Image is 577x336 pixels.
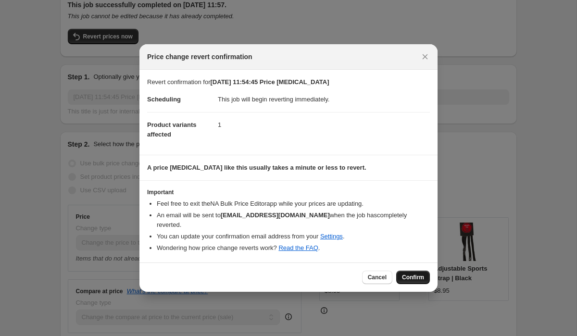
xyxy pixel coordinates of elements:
a: Read the FAQ [278,244,318,251]
p: Revert confirmation for [147,77,430,87]
li: An email will be sent to when the job has completely reverted . [157,211,430,230]
dd: 1 [218,112,430,137]
li: Feel free to exit the NA Bulk Price Editor app while your prices are updating. [157,199,430,209]
li: Wondering how price change reverts work? . [157,243,430,253]
button: Cancel [362,271,392,284]
dd: This job will begin reverting immediately. [218,87,430,112]
span: Confirm [402,274,424,281]
span: Cancel [368,274,387,281]
h3: Important [147,188,430,196]
b: [EMAIL_ADDRESS][DOMAIN_NAME] [221,212,330,219]
span: Price change revert confirmation [147,52,252,62]
span: Product variants affected [147,121,197,138]
b: [DATE] 11:54:45 Price [MEDICAL_DATA] [211,78,329,86]
span: Scheduling [147,96,181,103]
button: Confirm [396,271,430,284]
li: You can update your confirmation email address from your . [157,232,430,241]
button: Close [418,50,432,63]
a: Settings [320,233,343,240]
b: A price [MEDICAL_DATA] like this usually takes a minute or less to revert. [147,164,366,171]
